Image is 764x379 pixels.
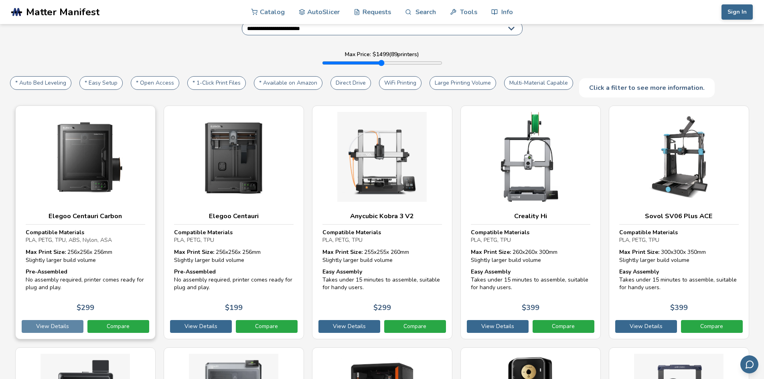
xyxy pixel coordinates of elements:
button: * Easy Setup [79,76,123,90]
a: Compare [681,320,743,333]
span: PLA, PETG, TPU [619,236,659,244]
button: WiFi Printing [379,76,422,90]
a: Compare [87,320,149,333]
a: View Details [170,320,232,333]
h3: Sovol SV06 Plus ACE [619,212,739,220]
a: View Details [615,320,677,333]
h3: Elegoo Centauri Carbon [26,212,145,220]
a: Compare [533,320,594,333]
strong: Easy Assembly [471,268,511,276]
div: Click a filter to see more information. [579,78,715,97]
p: $ 399 [670,304,688,312]
button: * Open Access [131,76,179,90]
span: PLA, PETG, TPU [471,236,511,244]
div: 256 x 256 x 256 mm Slightly larger build volume [26,248,145,264]
div: Takes under 15 minutes to assemble, suitable for handy users. [619,268,739,292]
a: Elegoo CentauriCompatible MaterialsPLA, PETG, TPUMax Print Size: 256x256x 256mmSlightly larger bu... [164,105,304,339]
strong: Max Print Size: [471,248,511,256]
div: No assembly required, printer comes ready for plug and play. [174,268,294,292]
strong: Pre-Assembled [174,268,216,276]
a: View Details [318,320,380,333]
label: Max Price: $ 1499 ( 89 printers) [345,51,419,58]
strong: Compatible Materials [619,229,678,236]
button: Direct Drive [330,76,371,90]
button: * Auto Bed Leveling [10,76,71,90]
a: View Details [22,320,83,333]
p: $ 199 [225,304,243,312]
p: $ 299 [373,304,391,312]
p: $ 399 [522,304,539,312]
strong: Max Print Size: [174,248,214,256]
div: 255 x 255 x 260 mm Slightly larger build volume [322,248,442,264]
strong: Max Print Size: [26,248,66,256]
strong: Easy Assembly [322,268,362,276]
strong: Compatible Materials [322,229,381,236]
a: Compare [236,320,298,333]
strong: Max Print Size: [322,248,363,256]
span: PLA, PETG, TPU [174,236,214,244]
div: Takes under 15 minutes to assemble, suitable for handy users. [471,268,590,292]
span: PLA, PETG, TPU, ABS, Nylon, ASA [26,236,112,244]
strong: Compatible Materials [174,229,233,236]
span: PLA, PETG, TPU [322,236,363,244]
strong: Compatible Materials [26,229,84,236]
strong: Pre-Assembled [26,268,67,276]
strong: Easy Assembly [619,268,659,276]
span: Matter Manifest [26,6,99,18]
a: Anycubic Kobra 3 V2Compatible MaterialsPLA, PETG, TPUMax Print Size: 255x255x 260mmSlightly large... [312,105,452,339]
button: Multi-Material Capable [504,76,573,90]
button: Send feedback via email [740,355,758,373]
div: No assembly required, printer comes ready for plug and play. [26,268,145,292]
p: $ 299 [77,304,94,312]
div: 260 x 260 x 300 mm Slightly larger build volume [471,248,590,264]
h3: Anycubic Kobra 3 V2 [322,212,442,220]
a: Sovol SV06 Plus ACECompatible MaterialsPLA, PETG, TPUMax Print Size: 300x300x 350mmSlightly large... [609,105,749,339]
a: Compare [384,320,446,333]
div: Takes under 15 minutes to assemble, suitable for handy users. [322,268,442,292]
button: Large Printing Volume [430,76,496,90]
button: * 1-Click Print Files [187,76,246,90]
strong: Compatible Materials [471,229,529,236]
h3: Creality Hi [471,212,590,220]
button: Sign In [721,4,753,20]
a: Elegoo Centauri CarbonCompatible MaterialsPLA, PETG, TPU, ABS, Nylon, ASAMax Print Size: 256x256x... [15,105,156,339]
div: 256 x 256 x 256 mm Slightly larger build volume [174,248,294,264]
a: View Details [467,320,529,333]
a: Creality HiCompatible MaterialsPLA, PETG, TPUMax Print Size: 260x260x 300mmSlightly larger build ... [460,105,601,339]
strong: Max Print Size: [619,248,659,256]
button: * Available on Amazon [254,76,322,90]
h3: Elegoo Centauri [174,212,294,220]
div: 300 x 300 x 350 mm Slightly larger build volume [619,248,739,264]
